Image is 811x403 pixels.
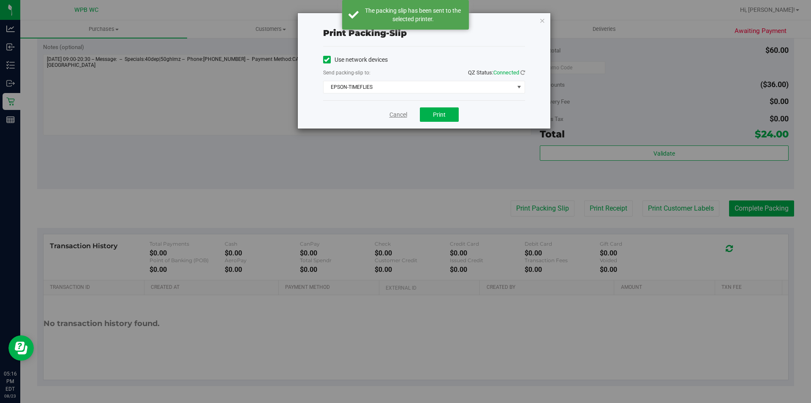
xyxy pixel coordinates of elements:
label: Send packing-slip to: [323,69,370,77]
div: The packing slip has been sent to the selected printer. [363,6,463,23]
span: select [514,81,524,93]
span: Print [433,111,446,118]
span: Connected [493,69,519,76]
span: EPSON-TIMEFLIES [324,81,514,93]
span: QZ Status: [468,69,525,76]
iframe: Resource center [8,335,34,361]
a: Cancel [389,110,407,119]
label: Use network devices [323,55,388,64]
span: Print packing-slip [323,28,407,38]
button: Print [420,107,459,122]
